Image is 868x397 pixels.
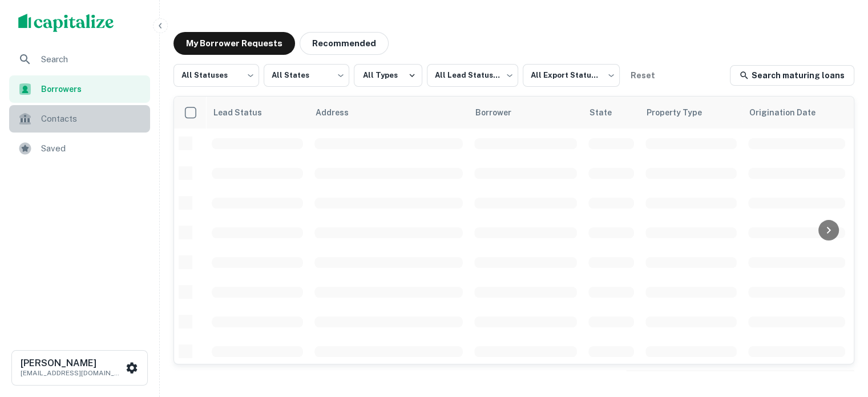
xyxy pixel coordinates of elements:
[9,105,150,133] a: Contacts
[21,368,123,378] p: [EMAIL_ADDRESS][DOMAIN_NAME]
[730,65,854,86] a: Search maturing loans
[583,97,640,129] th: State
[624,64,661,87] button: Reset
[41,142,143,155] span: Saved
[173,32,295,55] button: My Borrower Requests
[309,97,469,129] th: Address
[9,46,150,73] a: Search
[11,350,148,386] button: [PERSON_NAME][EMAIL_ADDRESS][DOMAIN_NAME]
[640,97,742,129] th: Property Type
[41,83,143,95] span: Borrowers
[742,97,851,129] th: Origination Date
[523,61,620,90] div: All Export Statuses
[811,306,868,360] iframe: Chat Widget
[206,97,309,129] th: Lead Status
[316,106,364,119] span: Address
[21,359,123,368] h6: [PERSON_NAME]
[590,106,627,119] span: State
[427,61,518,90] div: All Lead Statuses
[354,64,422,87] button: All Types
[173,61,259,90] div: All Statuses
[475,106,526,119] span: Borrower
[647,106,717,119] span: Property Type
[264,61,349,90] div: All States
[300,32,389,55] button: Recommended
[469,97,583,129] th: Borrower
[18,14,114,32] img: capitalize-logo.png
[41,53,143,66] span: Search
[9,135,150,162] a: Saved
[213,106,277,119] span: Lead Status
[9,75,150,103] a: Borrowers
[41,112,143,126] span: Contacts
[749,106,830,119] span: Origination Date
